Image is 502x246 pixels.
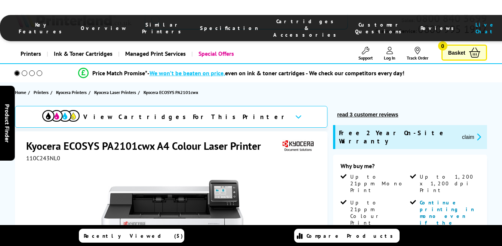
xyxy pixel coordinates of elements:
span: Price Match Promise* [92,69,147,77]
a: Log In [384,47,395,61]
span: Overview [81,25,127,31]
span: Ink & Toner Cartridges [54,44,113,63]
a: Special Offers [191,44,240,63]
span: Log In [384,55,395,61]
a: Kyocera ECOSYS PA2101cwx [144,88,200,96]
span: Live Chat [473,21,498,35]
span: Up to 1,200 x 1,200 dpi Print [420,173,478,194]
div: Why buy me? [341,162,480,173]
button: promo-description [460,133,483,141]
span: Reviews [421,25,458,31]
span: Cartridges & Accessories [273,18,340,38]
span: Compare Products [307,233,397,239]
span: Recently Viewed (5) [84,233,183,239]
img: Kyocera [281,139,315,153]
span: Home [15,88,26,96]
span: Printers [34,88,49,96]
a: Managed Print Services [118,44,191,63]
span: Basket [448,48,465,58]
span: Up to 21ppm Colour Print [350,199,409,226]
a: Ink & Toner Cartridges [47,44,118,63]
span: Product Finder [4,104,11,142]
span: 0 [438,41,447,51]
a: Support [358,47,373,61]
a: Recently Viewed (5) [79,229,184,243]
span: Customer Questions [355,21,406,35]
span: Support [358,55,373,61]
span: Kyocera Printers [56,88,87,96]
button: read 3 customer reviews [335,111,400,118]
span: Up to 21ppm Mono Print [350,173,409,194]
a: Compare Products [294,229,400,243]
span: We won’t be beaten on price, [150,69,225,77]
span: Specification [200,25,258,31]
span: Kyocera ECOSYS PA2101cwx [144,88,198,96]
div: - even on ink & toner cartridges - We check our competitors every day! [147,69,404,77]
a: Printers [15,44,47,63]
a: Printers [34,88,50,96]
li: modal_Promise [4,67,478,80]
a: Kyocera Printers [56,88,89,96]
span: Free 2 Year On-Site Warranty [339,129,456,145]
span: Kyocera Laser Printers [94,88,136,96]
a: Home [15,88,28,96]
span: Similar Printers [142,21,185,35]
a: Kyocera Laser Printers [94,88,138,96]
h1: Kyocera ECOSYS PA2101cwx A4 Colour Laser Printer [26,139,268,153]
img: View Cartridges [42,110,80,122]
a: Basket 0 [441,45,487,61]
a: Track Order [407,47,428,61]
span: Key Features [19,21,66,35]
span: View Cartridges For This Printer [83,113,289,121]
span: 110C243NL0 [26,154,60,162]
